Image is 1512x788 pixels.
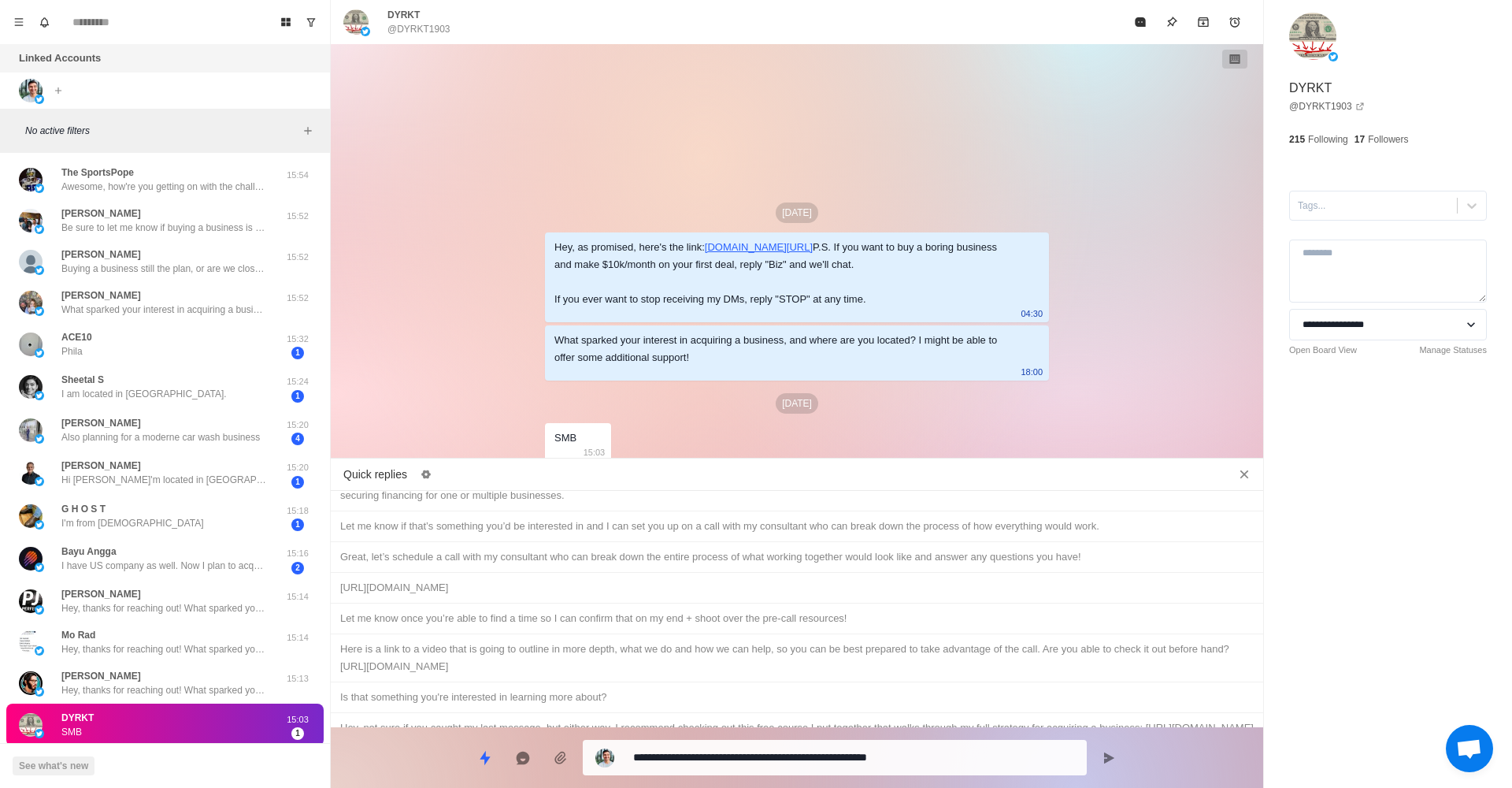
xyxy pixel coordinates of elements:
[1156,6,1188,38] button: Pin
[61,711,94,725] p: DYRKT
[1125,6,1156,38] button: Mark as read
[61,502,106,516] p: G H O S T
[469,742,501,774] button: Quick replies
[554,332,1014,366] div: What sparked your interest in acquiring a business, and where are you located? I might be able to...
[291,562,304,574] span: 2
[1021,363,1043,381] p: 18:00
[61,628,95,642] p: Mo Rad
[1419,344,1487,357] a: Manage Statuses
[1232,462,1257,487] button: Close quick replies
[35,391,44,400] img: picture
[35,520,44,530] img: picture
[61,165,134,180] p: The SportsPope
[1188,6,1219,38] button: Archive
[61,387,227,401] p: I am located in [GEOGRAPHIC_DATA].
[298,121,317,140] button: Add filters
[61,642,266,656] p: Hey, thanks for reaching out! What sparked your interest in acquiring a business, and where are y...
[1329,52,1338,61] img: picture
[35,687,44,697] img: picture
[19,375,43,399] img: picture
[1093,742,1125,774] button: Send message
[278,590,317,604] p: 15:14
[61,344,83,359] p: Phila
[340,518,1254,535] div: Let me know if that’s something you’d be interested in and I can set you up on a call with my con...
[61,180,266,194] p: Awesome, how're you getting on with the challenge videos?
[340,579,1254,597] div: [URL][DOMAIN_NAME]
[35,477,44,486] img: picture
[278,333,317,346] p: 15:32
[278,292,317,305] p: 15:52
[361,27,370,36] img: picture
[278,251,317,264] p: 15:52
[35,307,44,316] img: picture
[61,459,141,473] p: [PERSON_NAME]
[291,347,304,359] span: 1
[25,124,298,138] p: No active filters
[35,225,44,234] img: picture
[1219,6,1251,38] button: Add reminder
[278,461,317,474] p: 15:20
[61,725,82,739] p: SMB
[61,206,141,221] p: [PERSON_NAME]
[6,9,31,35] button: Menu
[1289,132,1305,147] p: 215
[1289,99,1365,113] a: @DYRKT1903
[61,373,104,387] p: Sheetal S
[1446,725,1493,772] div: Open chat
[61,221,266,235] p: Be sure to let me know if buying a business is still something you're interested in!
[61,545,117,559] p: Bayu Angga
[387,22,450,36] p: @DYRKT1903
[61,587,141,601] p: [PERSON_NAME]
[61,288,141,303] p: [PERSON_NAME]
[291,476,304,489] span: 1
[1354,132,1365,147] p: 17
[1289,13,1336,60] img: picture
[61,416,141,430] p: [PERSON_NAME]
[61,330,92,344] p: ACE10
[61,473,266,487] p: Hi [PERSON_NAME]'m located in [GEOGRAPHIC_DATA], but have also a LLC in [US_STATE] and [US_STATE]
[298,9,324,35] button: Show unread conversations
[61,303,266,317] p: What sparked your interest in acquiring a business, and where are you located? I might be able to...
[19,250,43,273] img: picture
[1368,132,1408,147] p: Followers
[1289,79,1332,98] p: DYRKT
[291,727,304,740] span: 1
[35,434,44,444] img: picture
[278,713,317,727] p: 15:03
[291,519,304,531] span: 1
[705,241,813,253] a: [DOMAIN_NAME][URL]
[343,466,407,483] p: Quick replies
[13,756,94,775] button: See what's new
[19,504,43,528] img: picture
[19,547,43,571] img: picture
[595,749,614,768] img: picture
[554,429,576,447] div: SMB
[35,729,44,738] img: picture
[776,393,818,414] p: [DATE]
[278,631,317,645] p: 15:14
[278,169,317,182] p: 15:54
[61,247,141,262] p: [PERSON_NAME]
[61,669,141,683] p: [PERSON_NAME]
[19,630,43,654] img: picture
[35,563,44,572] img: picture
[278,210,317,223] p: 15:52
[1021,305,1043,322] p: 04:30
[19,291,43,314] img: picture
[278,418,317,432] p: 15:20
[340,610,1254,627] div: Let me know once you’re able to find a time so I can confirm that on my end + shoot over the pre-...
[61,262,266,276] p: Buying a business still the plan, or are we closing this out? No problem either way, just lmk!
[61,430,260,444] p: Also planning for a moderne car wash business
[278,672,317,686] p: 15:13
[19,168,43,191] img: picture
[61,601,266,615] p: Hey, thanks for reaching out! What sparked your interest in acquiring a business, and where are y...
[35,348,44,358] img: picture
[343,9,369,35] img: picture
[61,559,266,573] p: I have US company as well. Now I plan to acquire companies in the [GEOGRAPHIC_DATA]
[19,418,43,442] img: picture
[278,504,317,518] p: 15:18
[776,203,818,223] p: [DATE]
[340,641,1254,675] div: Here is a link to a video that is going to outline in more depth, what we do and how we can help,...
[35,184,44,193] img: picture
[35,266,44,275] img: picture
